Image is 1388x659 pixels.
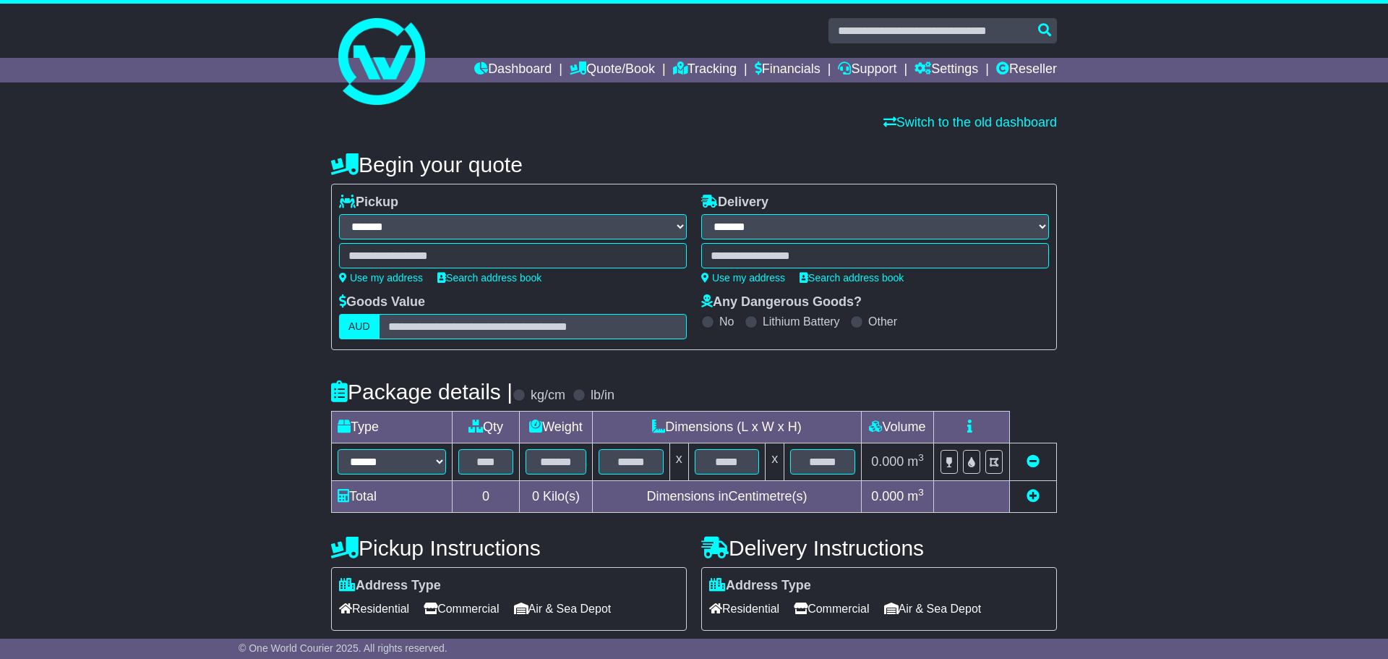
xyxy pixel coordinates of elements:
a: Tracking [673,58,737,82]
a: Search address book [437,272,541,284]
a: Use my address [701,272,785,284]
span: Commercial [794,598,869,620]
label: AUD [339,314,380,339]
a: Search address book [800,272,904,284]
a: Financials [755,58,821,82]
td: Dimensions in Centimetre(s) [592,481,861,513]
label: Lithium Battery [763,315,840,328]
h4: Begin your quote [331,153,1057,177]
label: lb/in [591,388,614,404]
span: Commercial [424,598,499,620]
span: 0.000 [871,454,904,469]
span: Air & Sea Depot [514,598,612,620]
a: Settings [914,58,978,82]
h4: Delivery Instructions [701,536,1057,560]
a: Support [838,58,896,82]
label: Any Dangerous Goods? [701,294,862,310]
a: Switch to the old dashboard [883,115,1057,129]
label: No [719,315,734,328]
td: 0 [453,481,520,513]
label: kg/cm [531,388,565,404]
td: Kilo(s) [520,481,593,513]
td: Weight [520,412,593,443]
td: Dimensions (L x W x H) [592,412,861,443]
td: x [766,443,784,481]
a: Remove this item [1027,454,1040,469]
label: Delivery [701,195,768,211]
label: Pickup [339,195,398,211]
span: Residential [339,598,409,620]
a: Dashboard [474,58,552,82]
td: Qty [453,412,520,443]
a: Use my address [339,272,423,284]
td: x [669,443,688,481]
a: Quote/Book [570,58,655,82]
a: Reseller [996,58,1057,82]
a: Add new item [1027,489,1040,503]
label: Goods Value [339,294,425,310]
label: Address Type [709,578,811,594]
span: 0.000 [871,489,904,503]
span: m [907,454,924,469]
span: m [907,489,924,503]
td: Total [332,481,453,513]
h4: Pickup Instructions [331,536,687,560]
td: Volume [861,412,933,443]
span: 0 [532,489,539,503]
span: © One World Courier 2025. All rights reserved. [239,642,447,654]
sup: 3 [918,487,924,498]
td: Type [332,412,453,443]
span: Residential [709,598,779,620]
label: Address Type [339,578,441,594]
label: Other [868,315,897,328]
h4: Package details | [331,380,513,404]
span: Air & Sea Depot [884,598,982,620]
sup: 3 [918,452,924,463]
